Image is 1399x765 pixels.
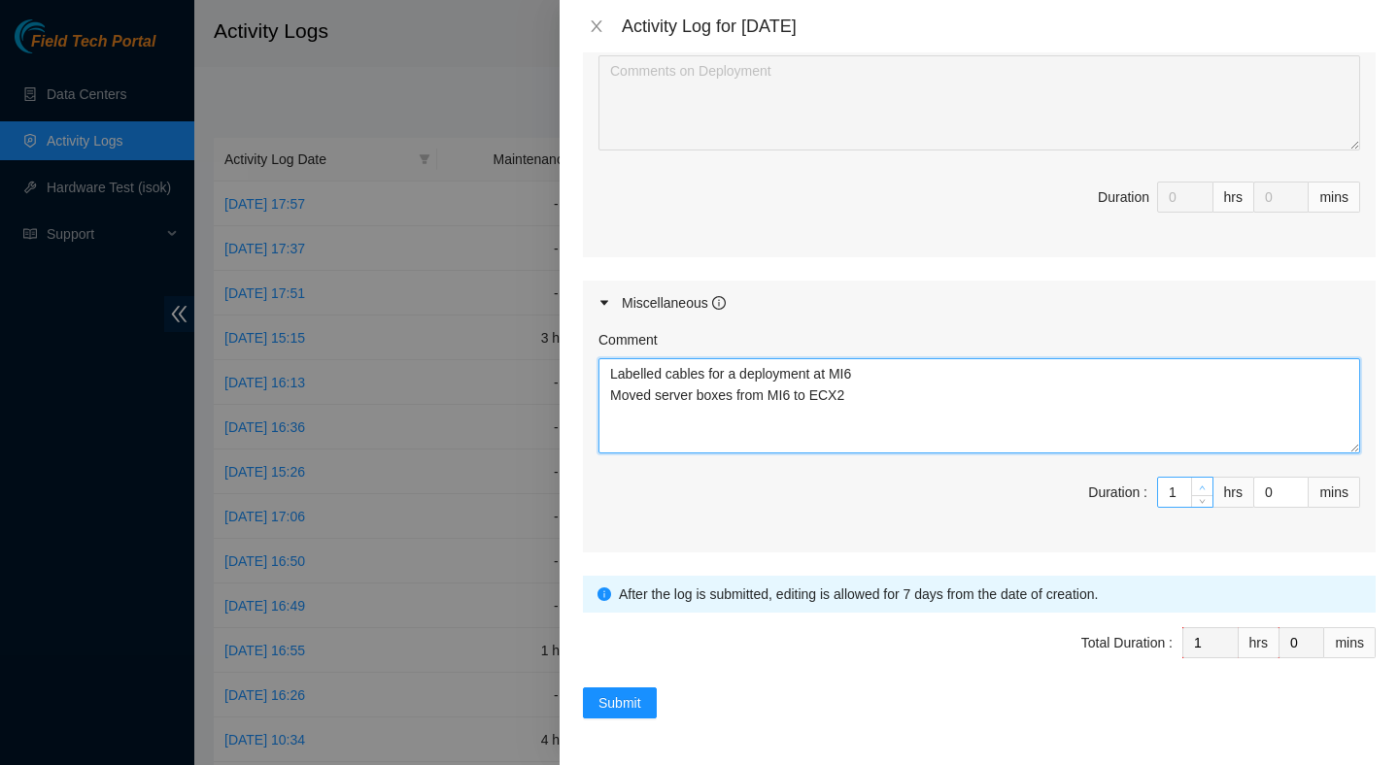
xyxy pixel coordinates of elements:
[1309,477,1360,508] div: mins
[1197,482,1209,493] span: up
[1213,182,1254,213] div: hrs
[1324,627,1376,658] div: mins
[1191,495,1212,507] span: Decrease Value
[1239,627,1280,658] div: hrs
[622,16,1376,37] div: Activity Log for [DATE]
[598,692,641,714] span: Submit
[598,329,658,350] label: Comment
[589,18,604,34] span: close
[1191,478,1212,495] span: Increase Value
[1197,496,1209,508] span: down
[583,687,657,718] button: Submit
[598,358,1360,453] textarea: Comment
[598,297,610,309] span: caret-right
[1213,477,1254,508] div: hrs
[597,587,611,601] span: info-circle
[1081,632,1173,653] div: Total Duration :
[1088,482,1147,503] div: Duration :
[583,17,610,36] button: Close
[1098,186,1149,208] div: Duration
[583,281,1376,325] div: Miscellaneous info-circle
[598,55,1360,150] textarea: Comment
[622,292,726,314] div: Miscellaneous
[1309,182,1360,213] div: mins
[712,296,726,310] span: info-circle
[619,583,1361,605] div: After the log is submitted, editing is allowed for 7 days from the date of creation.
